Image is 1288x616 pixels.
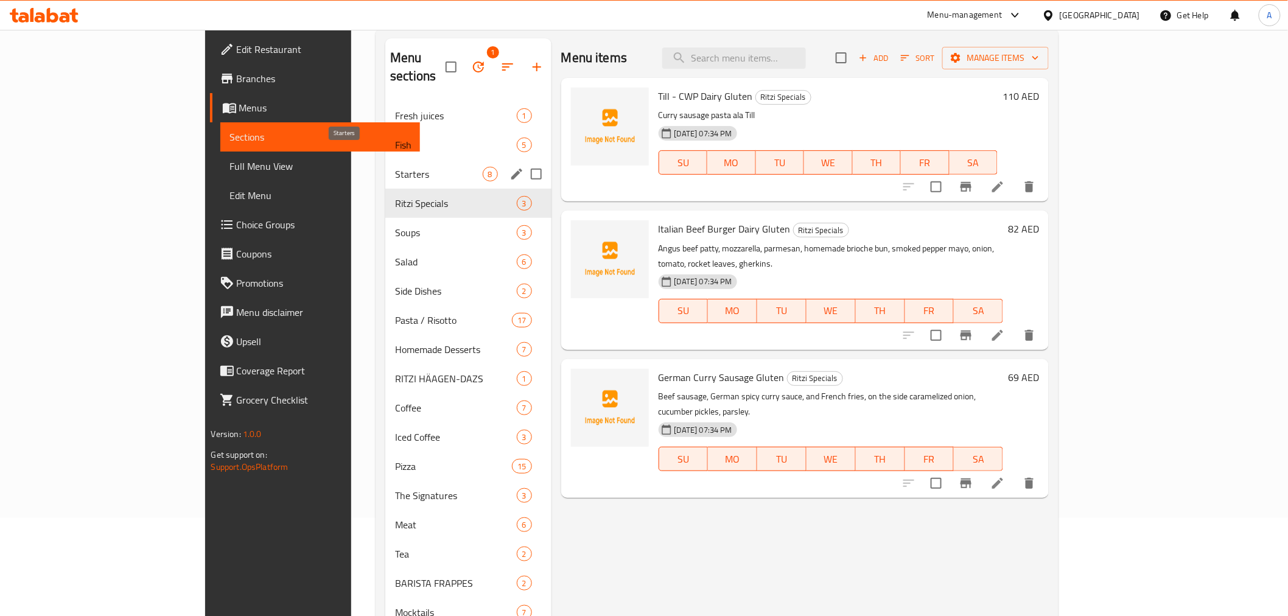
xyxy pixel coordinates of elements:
span: Ritzi Specials [788,371,842,385]
span: 2 [517,578,531,589]
span: 6 [517,256,531,268]
span: SU [664,450,704,468]
a: Coupons [210,239,420,268]
span: 6 [517,519,531,531]
a: Coverage Report [210,356,420,385]
button: Branch-specific-item [951,469,981,498]
div: Coffee7 [385,393,551,422]
div: items [517,342,532,357]
div: Soups3 [385,218,551,247]
button: Branch-specific-item [951,321,981,350]
img: German Curry Sausage Gluten [571,369,649,447]
span: Side Dishes [395,284,516,298]
div: items [517,576,532,590]
span: Full Menu View [230,159,410,173]
div: Pizza [395,459,512,474]
button: MO [708,447,757,471]
span: 5 [517,139,531,151]
span: Manage items [952,51,1039,66]
input: search [662,47,806,69]
span: Till - CWP Dairy Gluten [659,87,753,105]
span: Edit Menu [230,188,410,203]
span: Choice Groups [237,217,410,232]
span: Bulk update [464,52,493,82]
span: 3 [517,432,531,443]
span: Select all sections [438,54,464,80]
a: Edit menu item [990,476,1005,491]
span: Ritzi Specials [794,223,849,237]
span: Edit Restaurant [237,42,410,57]
p: Curry sausage pasta ala Till [659,108,998,123]
button: SU [659,447,709,471]
div: Ritzi Specials [755,90,811,105]
div: Ritzi Specials3 [385,189,551,218]
span: WE [811,302,851,320]
span: RITZI HÄAGEN-DAZS [395,371,516,386]
span: TH [858,154,897,172]
span: Add item [854,49,893,68]
span: 7 [517,344,531,355]
button: edit [508,165,526,183]
div: items [517,430,532,444]
span: BARISTA FRAPPES [395,576,516,590]
span: 1 [517,110,531,122]
button: FR [905,299,954,323]
span: 1 [487,46,499,58]
span: Starters [395,167,482,181]
span: Select to update [923,174,949,200]
div: Starters8edit [385,159,551,189]
span: SU [664,154,702,172]
button: SU [659,150,707,175]
button: SA [950,150,998,175]
button: MO [708,299,757,323]
div: Ritzi Specials [793,223,849,237]
button: MO [707,150,756,175]
span: A [1267,9,1272,22]
span: Coverage Report [237,363,410,378]
span: Promotions [237,276,410,290]
h6: 69 AED [1008,369,1039,386]
span: 2 [517,548,531,560]
button: SA [954,299,1003,323]
h6: 110 AED [1003,88,1039,105]
span: TU [762,450,802,468]
button: SA [954,447,1003,471]
span: Meat [395,517,516,532]
div: items [517,196,532,211]
span: Soups [395,225,516,240]
button: Sort [898,49,937,68]
div: items [512,313,531,327]
div: Ritzi Specials [787,371,843,386]
div: items [512,459,531,474]
img: Italian Beef Burger Dairy Gluten [571,220,649,298]
div: items [517,108,532,123]
span: German Curry Sausage Gluten [659,368,785,387]
div: Menu-management [928,8,1003,23]
span: Homemade Desserts [395,342,516,357]
span: FR [906,154,945,172]
div: Ritzi Specials [395,196,516,211]
a: Menus [210,93,420,122]
div: items [517,401,532,415]
span: Sort [901,51,934,65]
span: WE [809,154,848,172]
span: Pasta / Risotto [395,313,512,327]
a: Branches [210,64,420,93]
h6: 82 AED [1008,220,1039,237]
span: Grocery Checklist [237,393,410,407]
div: Meat6 [385,510,551,539]
button: delete [1015,469,1044,498]
span: 3 [517,490,531,502]
span: TH [861,302,900,320]
span: Fresh juices [395,108,516,123]
div: items [517,284,532,298]
img: Till - CWP Dairy Gluten [571,88,649,166]
div: Tea2 [385,539,551,569]
button: FR [905,447,954,471]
